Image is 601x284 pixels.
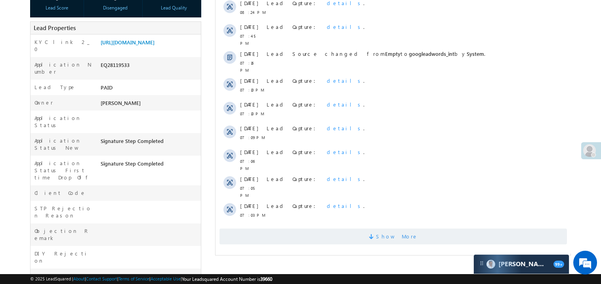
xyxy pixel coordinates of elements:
[34,205,92,219] label: STP Rejection Reason
[111,171,148,177] span: details
[25,180,48,187] span: 07:10 PM
[99,84,201,95] div: PAID
[182,276,272,282] span: Your Leadsquared Account Number is
[101,99,141,106] span: [PERSON_NAME]
[34,189,86,196] label: Client Code
[193,120,239,127] span: googleadwords_int
[111,272,148,279] span: details
[51,69,105,76] span: Lead Capture:
[86,276,117,281] a: Contact Support
[51,147,105,154] span: Lead Capture:
[25,147,42,154] span: [DATE]
[25,245,42,252] span: [DATE]
[136,9,152,16] div: All Time
[25,156,48,163] span: 07:10 PM
[34,114,92,129] label: Application Status
[99,137,201,148] div: Signature Step Completed
[111,218,148,225] span: details
[260,276,272,282] span: 39660
[25,46,42,53] span: [DATE]
[498,260,549,268] span: Carter
[111,93,148,100] span: details
[25,194,42,202] span: [DATE]
[25,204,48,211] span: 07:09 PM
[34,61,92,75] label: Application Number
[51,245,105,252] span: Lead Capture:
[111,147,148,154] span: details
[51,147,312,154] div: .
[473,254,569,274] div: carter-dragCarter[PERSON_NAME]99+
[553,261,564,268] span: 99+
[487,260,495,269] img: Carter
[192,53,231,59] span: Automation
[99,273,201,284] div: uac_angelone_similaraudience_jan24
[51,194,105,201] span: Lead Capture:
[25,120,42,127] span: [DATE]
[32,4,82,11] div: Lead Score
[51,120,270,127] span: Lead Source changed from to by .
[25,78,48,86] span: 08:24 PM
[51,93,105,100] span: Lead Capture:
[101,39,155,46] a: [URL][DOMAIN_NAME]
[90,4,140,11] div: Disengaged
[34,99,53,106] label: Owner
[51,69,312,76] div: .
[34,273,92,280] label: Lead Campaign
[25,254,48,269] span: 07:05 PM
[479,260,485,267] img: carter-drag
[40,6,99,18] div: Sales Activity,Email Bounced,Email Link Clicked,Email Marked Spam,Email Opened & 79 more..
[51,194,312,202] div: .
[95,53,135,59] span: [PERSON_NAME]
[51,218,312,225] div: .
[69,53,87,59] span: System
[34,160,92,181] label: Application Status First time Drop Off
[170,120,185,127] span: Empty
[34,227,92,242] label: Objection Remark
[34,38,92,53] label: KYC link 2_0
[51,272,312,279] div: .
[34,250,92,264] label: DIY Rejection
[25,171,42,178] span: [DATE]
[51,171,312,178] div: .
[25,218,42,225] span: [DATE]
[51,46,232,59] span: Lead Owner changed from to by through .
[51,272,105,279] span: Lead Capture:
[42,9,64,16] div: 84 Selected
[111,194,148,201] span: details
[34,24,76,32] span: Lead Properties
[111,69,148,76] span: details
[51,93,312,100] div: .
[111,245,148,252] span: details
[151,276,181,281] a: Acceptable Use
[99,160,201,171] div: Signature Step Completed
[147,53,165,59] span: System
[25,272,42,279] span: [DATE]
[25,55,48,62] span: 08:34 PM
[118,276,149,281] a: Terms of Service
[119,6,130,18] span: Time
[30,275,272,283] span: © 2025 LeadSquared | | | | |
[25,129,48,143] span: 07:16 PM
[149,4,199,11] div: Lead Quality
[8,6,35,18] span: Activity Type
[25,69,42,76] span: [DATE]
[51,218,105,225] span: Lead Capture:
[25,93,42,100] span: [DATE]
[51,245,312,252] div: .
[73,276,85,281] a: About
[25,227,48,242] span: 07:06 PM
[34,137,92,151] label: Application Status New
[8,31,34,38] div: [DATE]
[251,120,269,127] span: System
[25,102,48,116] span: 07:45 PM
[51,171,105,177] span: Lead Capture:
[34,84,76,91] label: Lead Type
[99,61,201,72] div: EQ28119533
